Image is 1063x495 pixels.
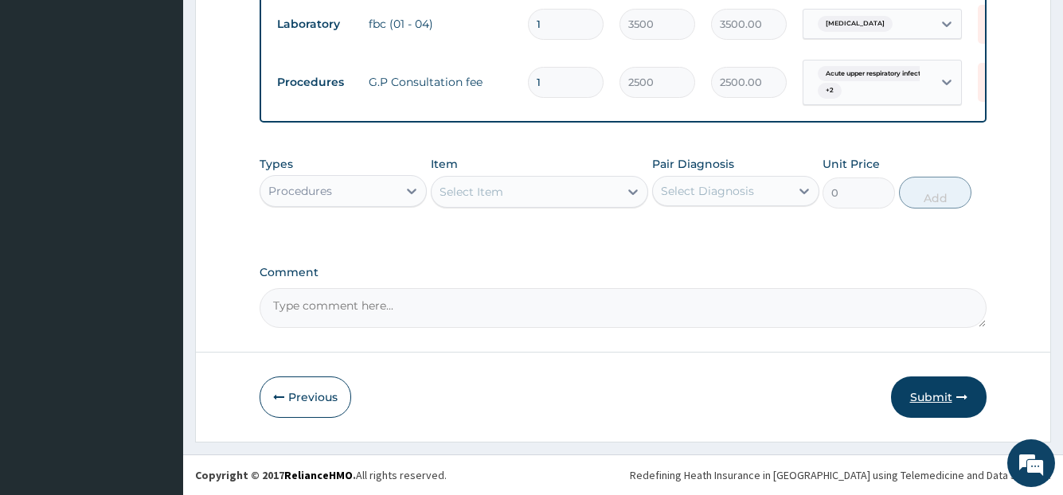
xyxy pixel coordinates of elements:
button: Add [899,177,971,209]
td: G.P Consultation fee [361,66,520,98]
div: Procedures [268,183,332,199]
label: Pair Diagnosis [652,156,734,172]
td: Procedures [269,68,361,97]
img: d_794563401_company_1708531726252_794563401 [29,80,64,119]
div: Minimize live chat window [261,8,299,46]
span: [MEDICAL_DATA] [818,16,893,32]
span: + 2 [818,83,842,99]
button: Submit [891,376,987,418]
label: Comment [260,266,986,279]
div: Select Item [440,184,503,200]
div: Chat with us now [83,89,268,110]
label: Item [431,156,458,172]
span: Acute upper respiratory infect... [818,66,933,82]
button: Previous [260,376,351,418]
label: Types [260,158,293,171]
div: Redefining Heath Insurance in [GEOGRAPHIC_DATA] using Telemedicine and Data Science! [630,467,1051,483]
label: Unit Price [823,156,880,172]
td: Laboratory [269,10,361,39]
td: fbc (01 - 04) [361,8,520,40]
strong: Copyright © 2017 . [195,468,356,482]
a: RelianceHMO [284,468,353,482]
div: Select Diagnosis [661,183,754,199]
footer: All rights reserved. [183,454,1063,495]
span: We're online! [92,147,220,308]
textarea: Type your message and hit 'Enter' [8,328,303,384]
